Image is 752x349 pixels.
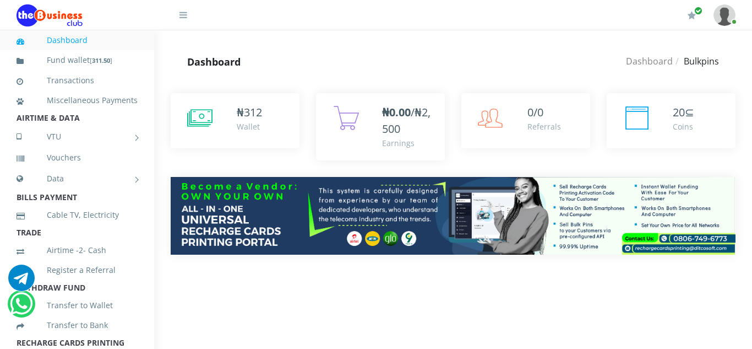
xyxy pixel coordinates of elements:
[17,257,138,283] a: Register a Referral
[17,123,138,151] a: VTU
[673,105,685,120] span: 20
[673,121,694,132] div: Coins
[244,105,262,120] span: 312
[527,105,543,120] span: 0/0
[694,7,702,15] span: Renew/Upgrade Subscription
[17,145,138,170] a: Vouchers
[673,104,694,121] div: ⊆
[17,165,138,192] a: Data
[17,88,138,113] a: Miscellaneous Payments
[316,93,445,160] a: ₦0.00/₦2,500 Earnings
[237,104,262,121] div: ₦
[187,55,241,68] strong: Dashboard
[92,56,110,65] b: 311.50
[527,121,561,132] div: Referrals
[17,47,138,73] a: Fund wallet[311.50]
[171,93,299,148] a: ₦312 Wallet
[17,4,83,26] img: Logo
[17,28,138,53] a: Dashboard
[17,293,138,318] a: Transfer to Wallet
[713,4,735,26] img: User
[90,56,112,65] small: [ ]
[688,11,696,20] i: Renew/Upgrade Subscription
[17,313,138,338] a: Transfer to Bank
[17,202,138,228] a: Cable TV, Electricity
[17,68,138,93] a: Transactions
[237,121,262,132] div: Wallet
[8,273,35,291] a: Chat for support
[673,55,719,68] li: Bulkpins
[17,238,138,263] a: Airtime -2- Cash
[382,105,411,120] b: ₦0.00
[382,105,431,136] span: /₦2,500
[171,177,735,255] img: multitenant_rcp.png
[626,55,673,67] a: Dashboard
[461,93,590,148] a: 0/0 Referrals
[382,137,434,149] div: Earnings
[10,299,32,317] a: Chat for support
